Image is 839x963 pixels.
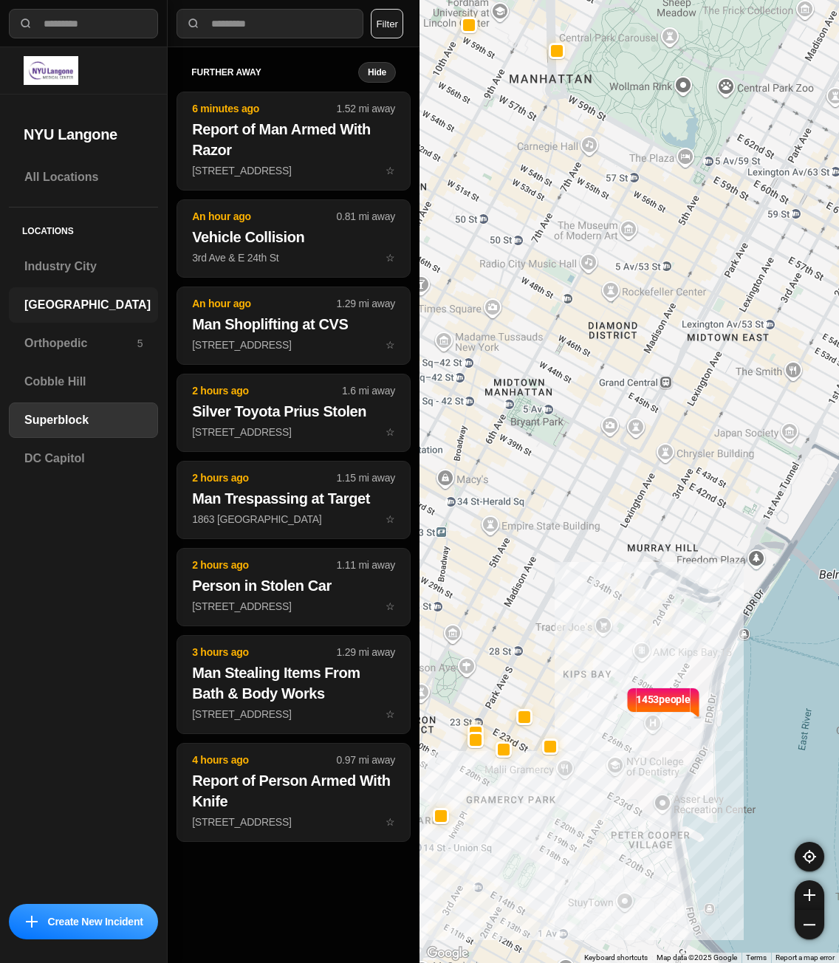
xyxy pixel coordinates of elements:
[24,296,151,314] h3: [GEOGRAPHIC_DATA]
[192,558,336,572] p: 2 hours ago
[24,168,143,186] h3: All Locations
[177,374,411,452] button: 2 hours ago1.6 mi awaySilver Toyota Prius Stolen[STREET_ADDRESS]star
[691,686,702,719] img: notch
[337,753,395,767] p: 0.97 mi away
[192,163,395,178] p: [STREET_ADDRESS]
[177,251,411,264] a: An hour ago0.81 mi awayVehicle Collision3rd Ave & E 24th Ststar
[192,314,395,335] h2: Man Shoplifting at CVS
[803,850,816,863] img: recenter
[192,401,395,422] h2: Silver Toyota Prius Stolen
[657,953,737,962] span: Map data ©2025 Google
[177,600,411,612] a: 2 hours ago1.11 mi awayPerson in Stolen Car[STREET_ADDRESS]star
[192,119,395,160] h2: Report of Man Armed With Razor
[9,441,158,476] a: DC Capitol
[746,953,767,962] a: Terms (opens in new tab)
[192,383,342,398] p: 2 hours ago
[192,512,395,527] p: 1863 [GEOGRAPHIC_DATA]
[192,488,395,509] h2: Man Trespassing at Target
[9,326,158,361] a: Orthopedic5
[337,209,395,224] p: 0.81 mi away
[177,707,411,720] a: 3 hours ago1.29 mi awayMan Stealing Items From Bath & Body Works[STREET_ADDRESS]star
[775,953,835,962] a: Report a map error
[386,165,395,177] span: star
[177,425,411,438] a: 2 hours ago1.6 mi awaySilver Toyota Prius Stolen[STREET_ADDRESS]star
[192,753,336,767] p: 4 hours ago
[9,287,158,323] a: [GEOGRAPHIC_DATA]
[386,708,395,720] span: star
[186,16,201,31] img: search
[795,910,824,939] button: zoom-out
[192,209,336,224] p: An hour ago
[9,364,158,400] a: Cobble Hill
[368,66,386,78] small: Hide
[192,662,395,704] h2: Man Stealing Items From Bath & Body Works
[192,707,395,722] p: [STREET_ADDRESS]
[9,249,158,284] a: Industry City
[24,56,78,85] img: logo
[423,944,472,963] a: Open this area in Google Maps (opens a new window)
[795,842,824,871] button: recenter
[9,208,158,249] h5: Locations
[192,101,336,116] p: 6 minutes ago
[9,402,158,438] a: Superblock
[804,919,815,931] img: zoom-out
[337,558,395,572] p: 1.11 mi away
[371,9,403,38] button: Filter
[177,743,411,842] button: 4 hours ago0.97 mi awayReport of Person Armed With Knife[STREET_ADDRESS]star
[337,645,395,659] p: 1.29 mi away
[177,513,411,525] a: 2 hours ago1.15 mi awayMan Trespassing at Target1863 [GEOGRAPHIC_DATA]star
[625,686,636,719] img: notch
[48,914,143,929] p: Create New Incident
[636,692,691,724] p: 1453 people
[18,16,33,31] img: search
[24,335,137,352] h3: Orthopedic
[191,66,358,78] h5: further away
[9,160,158,195] a: All Locations
[137,336,143,351] p: 5
[192,227,395,247] h2: Vehicle Collision
[423,944,472,963] img: Google
[192,250,395,265] p: 3rd Ave & E 24th St
[192,770,395,812] h2: Report of Person Armed With Knife
[337,296,395,311] p: 1.29 mi away
[192,599,395,614] p: [STREET_ADDRESS]
[177,338,411,351] a: An hour ago1.29 mi awayMan Shoplifting at CVS[STREET_ADDRESS]star
[386,339,395,351] span: star
[358,62,396,83] button: Hide
[584,953,648,963] button: Keyboard shortcuts
[337,470,395,485] p: 1.15 mi away
[24,258,143,275] h3: Industry City
[192,337,395,352] p: [STREET_ADDRESS]
[192,425,395,439] p: [STREET_ADDRESS]
[337,101,395,116] p: 1.52 mi away
[177,92,411,191] button: 6 minutes ago1.52 mi awayReport of Man Armed With Razor[STREET_ADDRESS]star
[177,635,411,734] button: 3 hours ago1.29 mi awayMan Stealing Items From Bath & Body Works[STREET_ADDRESS]star
[177,199,411,278] button: An hour ago0.81 mi awayVehicle Collision3rd Ave & E 24th Ststar
[177,815,411,828] a: 4 hours ago0.97 mi awayReport of Person Armed With Knife[STREET_ADDRESS]star
[177,461,411,539] button: 2 hours ago1.15 mi awayMan Trespassing at Target1863 [GEOGRAPHIC_DATA]star
[386,252,395,264] span: star
[24,124,143,145] h2: NYU Langone
[804,889,815,901] img: zoom-in
[386,816,395,828] span: star
[177,287,411,365] button: An hour ago1.29 mi awayMan Shoplifting at CVS[STREET_ADDRESS]star
[192,645,336,659] p: 3 hours ago
[192,575,395,596] h2: Person in Stolen Car
[192,470,336,485] p: 2 hours ago
[177,164,411,177] a: 6 minutes ago1.52 mi awayReport of Man Armed With Razor[STREET_ADDRESS]star
[342,383,395,398] p: 1.6 mi away
[192,815,395,829] p: [STREET_ADDRESS]
[386,426,395,438] span: star
[386,513,395,525] span: star
[386,600,395,612] span: star
[177,548,411,626] button: 2 hours ago1.11 mi awayPerson in Stolen Car[STREET_ADDRESS]star
[24,411,143,429] h3: Superblock
[24,450,143,467] h3: DC Capitol
[9,904,158,939] button: iconCreate New Incident
[24,373,143,391] h3: Cobble Hill
[26,916,38,928] img: icon
[795,880,824,910] button: zoom-in
[192,296,336,311] p: An hour ago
